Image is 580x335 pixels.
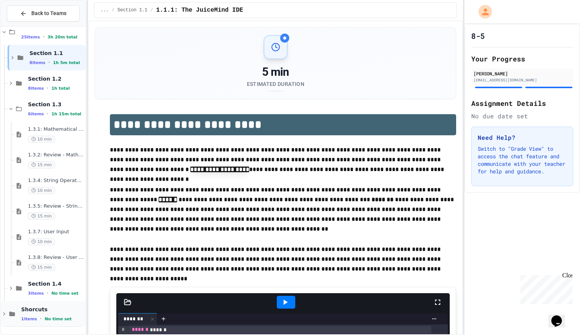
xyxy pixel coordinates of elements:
span: 25 items [21,35,40,40]
span: Section 1.3 [28,101,84,108]
span: Section 1.1 [29,50,84,57]
div: My Account [470,3,494,20]
span: 1.3.4: String Operators [28,177,84,184]
h2: Your Progress [471,54,573,64]
span: Shorcuts [21,306,84,313]
h3: Need Help? [478,133,567,142]
span: 10 min [28,238,55,245]
div: Chat with us now!Close [3,3,52,48]
button: Back to Teams [7,5,80,21]
span: Section 1.4 [28,280,84,287]
span: 8 items [28,86,44,91]
div: [PERSON_NAME] [474,70,571,77]
span: 1h 5m total [53,60,80,65]
span: 1.3.1: Mathematical Operators [28,126,84,133]
span: Section 1.2 [28,75,84,82]
span: / [112,7,114,13]
div: No due date set [471,112,573,121]
span: 3h 20m total [48,35,77,40]
span: 6 items [28,112,44,116]
span: 10 min [28,187,55,194]
span: 10 min [28,136,55,143]
span: • [43,34,45,40]
span: 15 min [28,264,55,271]
div: [EMAIL_ADDRESS][DOMAIN_NAME] [474,77,571,83]
h2: Assignment Details [471,98,573,109]
span: Section 1.1 [117,7,147,13]
span: ... [100,7,109,13]
span: 1.1.1: The JuiceMind IDE [156,6,243,15]
span: • [47,85,48,91]
span: 1.3.5: Review - String Operators [28,203,84,210]
span: • [40,316,42,322]
span: 15 min [28,213,55,220]
div: 5 min [247,65,304,79]
span: • [47,290,48,296]
span: 15 min [28,161,55,168]
span: 8 items [29,60,45,65]
span: 1.3.7: User Input [28,229,84,235]
span: 1h total [51,86,70,91]
span: 3 items [28,291,44,296]
iframe: chat widget [517,272,572,304]
span: 1.3.2: Review - Mathematical Operators [28,152,84,158]
p: Switch to "Grade View" to access the chat feature and communicate with your teacher for help and ... [478,145,567,175]
span: 1h 15m total [51,112,81,116]
iframe: chat widget [548,305,572,327]
span: 1 items [21,317,37,321]
h1: 8-5 [471,31,485,41]
span: No time set [51,291,79,296]
span: 1.3.8: Review - User Input [28,254,84,261]
span: • [47,111,48,117]
span: • [48,60,50,66]
span: Back to Teams [31,9,66,17]
div: Estimated Duration [247,80,304,88]
span: No time set [45,317,72,321]
span: / [150,7,153,13]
